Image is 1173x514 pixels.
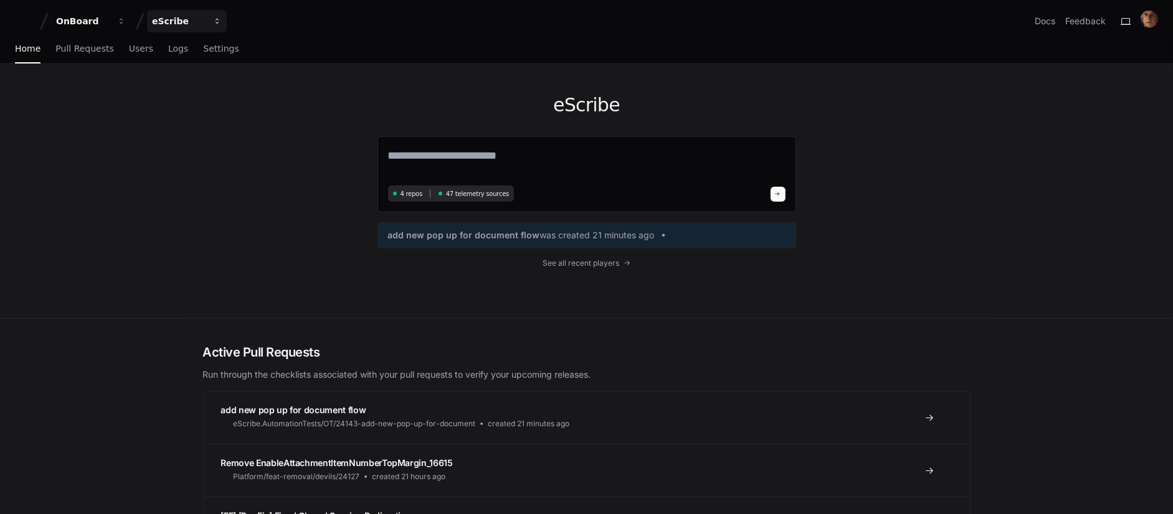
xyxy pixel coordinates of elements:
span: eScribe.AutomationTests/OT/24143-add-new-pop-up-for-document [234,419,476,429]
h2: Active Pull Requests [203,343,971,361]
button: OnBoard [51,10,131,32]
span: Remove EnableAttachmentItemNumberTopMargin_16615 [221,457,453,468]
a: Docs [1035,15,1055,27]
span: add new pop up for document flow [388,229,540,241]
button: eScribe [147,10,227,32]
h1: eScribe [378,94,796,116]
span: add new pop up for document flow [221,404,366,415]
span: created 21 minutes ago [488,419,570,429]
a: add new pop up for document flowwas created 21 minutes ago [388,229,786,241]
span: Pull Requests [55,45,113,52]
a: Users [129,35,153,63]
a: Settings [203,35,239,63]
img: avatar [1141,11,1158,28]
div: eScribe [152,15,206,27]
span: was created 21 minutes ago [540,229,655,241]
a: add new pop up for document floweScribe.AutomationTests/OT/24143-add-new-pop-up-for-documentcreat... [204,391,970,444]
a: Remove EnableAttachmentItemNumberTopMargin_16615Platform/feat-removal/devils/24127created 21 hour... [204,444,970,497]
a: Logs [168,35,188,63]
span: created 21 hours ago [373,472,446,482]
button: Feedback [1065,15,1106,27]
p: Run through the checklists associated with your pull requests to verify your upcoming releases. [203,368,971,381]
a: See all recent players [378,258,796,268]
div: OnBoard [56,15,110,27]
span: Platform/feat-removal/devils/24127 [234,472,360,482]
span: Home [15,45,40,52]
span: See all recent players [543,258,619,268]
span: Settings [203,45,239,52]
span: 4 repos [401,189,423,199]
span: 47 telemetry sources [446,189,509,199]
span: Users [129,45,153,52]
a: Home [15,35,40,63]
span: Logs [168,45,188,52]
a: Pull Requests [55,35,113,63]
